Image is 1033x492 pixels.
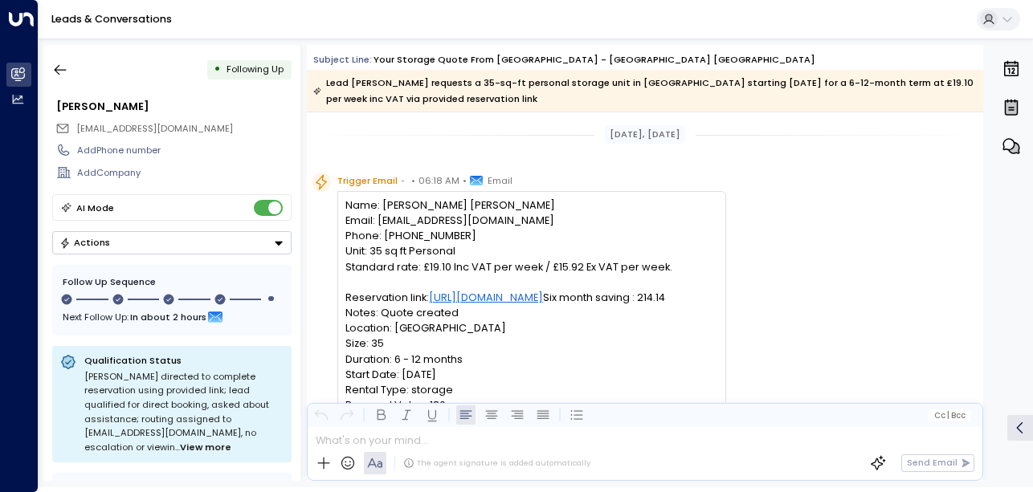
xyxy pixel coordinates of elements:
span: • [463,173,467,189]
div: The agent signature is added automatically [403,457,590,469]
button: Actions [52,231,292,254]
span: [EMAIL_ADDRESS][DOMAIN_NAME] [76,122,233,135]
div: Button group with a nested menu [52,231,292,254]
span: In about 2 hours [130,308,206,326]
div: Lead [PERSON_NAME] requests a 35-sq-ft personal storage unit in [GEOGRAPHIC_DATA] starting [DATE]... [313,75,975,107]
a: Leads & Conversations [51,12,172,26]
div: Actions [59,237,110,248]
span: | [947,411,949,420]
div: AI Mode [76,200,114,216]
div: [PERSON_NAME] directed to complete reservation using provided link; lead qualified for direct boo... [84,370,284,455]
button: Undo [312,405,331,425]
span: Subject Line: [313,53,372,66]
span: • [401,173,405,189]
span: • [411,173,415,189]
span: Following Up [227,63,284,75]
span: View more [180,441,231,455]
div: • [214,58,221,81]
div: Your storage quote from [GEOGRAPHIC_DATA] - [GEOGRAPHIC_DATA] [GEOGRAPHIC_DATA] [374,53,815,67]
pre: Name: [PERSON_NAME] [PERSON_NAME] Email: [EMAIL_ADDRESS][DOMAIN_NAME] Phone: [PHONE_NUMBER] Unit:... [345,197,717,459]
a: [URL][DOMAIN_NAME] [429,290,543,305]
div: [PERSON_NAME] [56,99,291,114]
button: Redo [337,405,357,425]
div: Next Follow Up: [63,308,281,326]
div: [DATE], [DATE] [605,125,686,144]
p: Qualification Status [84,354,284,367]
div: Follow Up Sequence [63,275,281,289]
span: markw97@gmail.com [76,122,233,136]
div: AddCompany [77,166,291,180]
span: 06:18 AM [419,173,459,189]
button: Cc|Bcc [929,409,970,421]
span: Email [488,173,512,189]
span: Trigger Email [337,173,398,189]
span: Cc Bcc [934,411,966,420]
div: AddPhone number [77,144,291,157]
